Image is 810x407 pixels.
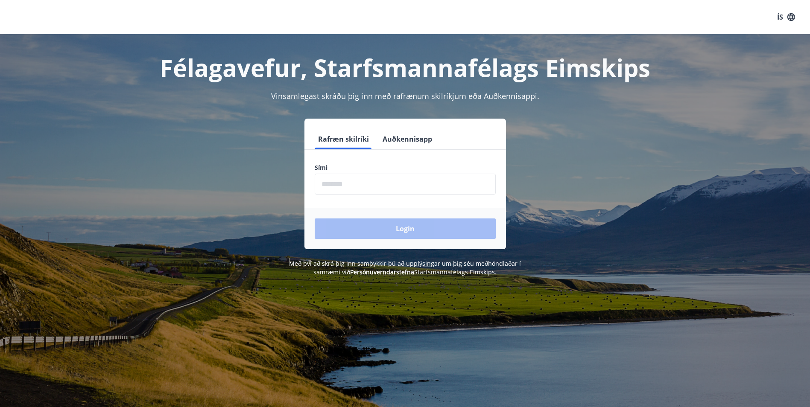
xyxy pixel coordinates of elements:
span: Vinsamlegast skráðu þig inn með rafrænum skilríkjum eða Auðkennisappi. [271,91,539,101]
button: ÍS [772,9,800,25]
button: Rafræn skilríki [315,129,372,149]
button: Auðkennisapp [379,129,436,149]
a: Persónuverndarstefna [350,268,414,276]
h1: Félagavefur, Starfsmannafélags Eimskips [108,51,702,84]
span: Með því að skrá þig inn samþykkir þú að upplýsingar um þig séu meðhöndlaðar í samræmi við Starfsm... [289,259,521,276]
label: Sími [315,163,496,172]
